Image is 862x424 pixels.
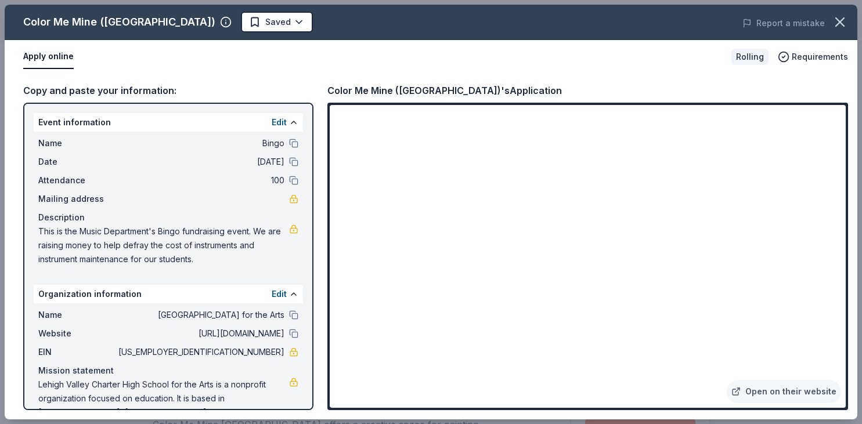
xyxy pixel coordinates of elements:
div: Color Me Mine ([GEOGRAPHIC_DATA])'s Application [327,83,562,98]
button: Edit [272,287,287,301]
span: EIN [38,345,116,359]
span: This is the Music Department's Bingo fundraising event. We are raising money to help defray the c... [38,224,289,266]
button: Apply online [23,45,74,69]
div: Mission statement [38,364,298,378]
span: Mailing address [38,192,116,206]
div: Rolling [731,49,769,65]
span: [DATE] [116,155,284,169]
div: Description [38,211,298,224]
button: Edit [272,115,287,129]
button: Requirements [778,50,848,64]
button: Report a mistake [742,16,825,30]
span: Date [38,155,116,169]
span: [GEOGRAPHIC_DATA] for the Arts [116,308,284,322]
span: [US_EMPLOYER_IDENTIFICATION_NUMBER] [116,345,284,359]
span: [URL][DOMAIN_NAME] [116,327,284,340]
span: 100 [116,173,284,187]
div: Organization information [34,285,303,303]
span: Name [38,308,116,322]
a: Open on their website [727,380,841,403]
span: Requirements [792,50,848,64]
div: Color Me Mine ([GEOGRAPHIC_DATA]) [23,13,215,31]
span: Name [38,136,116,150]
span: Lehigh Valley Charter High School for the Arts is a nonprofit organization focused on education. ... [38,378,289,419]
span: Saved [265,15,291,29]
div: Copy and paste your information: [23,83,313,98]
span: Website [38,327,116,340]
span: Attendance [38,173,116,187]
button: Saved [241,12,313,32]
div: Event information [34,113,303,132]
span: Bingo [116,136,284,150]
